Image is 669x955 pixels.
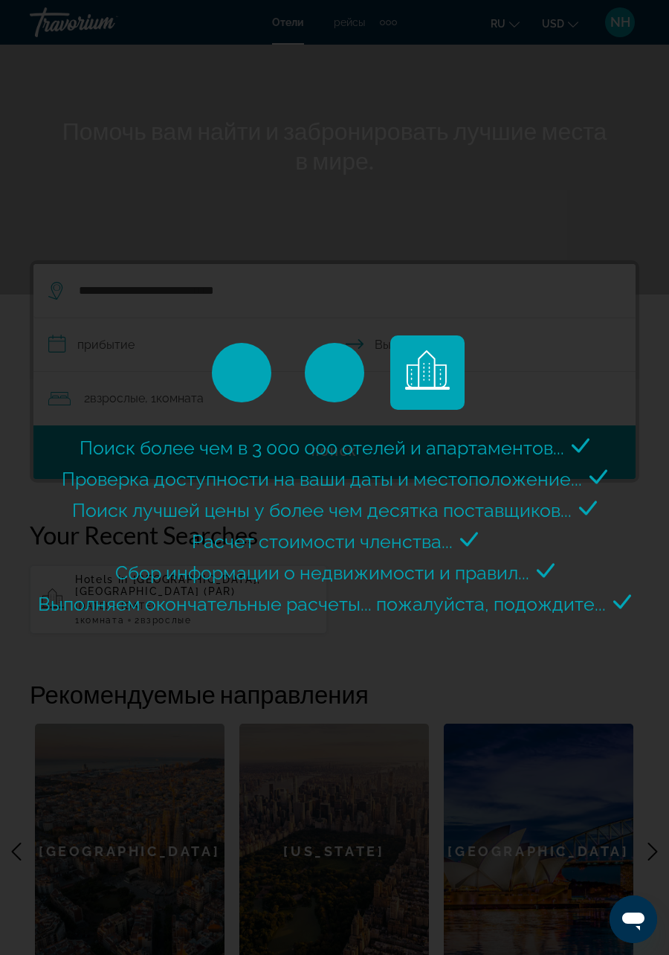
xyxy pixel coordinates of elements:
span: Проверка доступности на ваши даты и местоположение... [62,468,582,490]
iframe: Кнопка запуска окна обмена сообщениями [610,895,657,943]
span: Поиск более чем в 3 000 000 отелей и апартаментов... [80,437,564,459]
span: Выполняем окончательные расчеты... пожалуйста, подождите... [38,593,606,615]
span: Поиск лучшей цены у более чем десятка поставщиков... [72,499,572,521]
span: Сбор информации о недвижимости и правил... [115,562,529,584]
span: Расчет стоимости членства... [192,530,453,553]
